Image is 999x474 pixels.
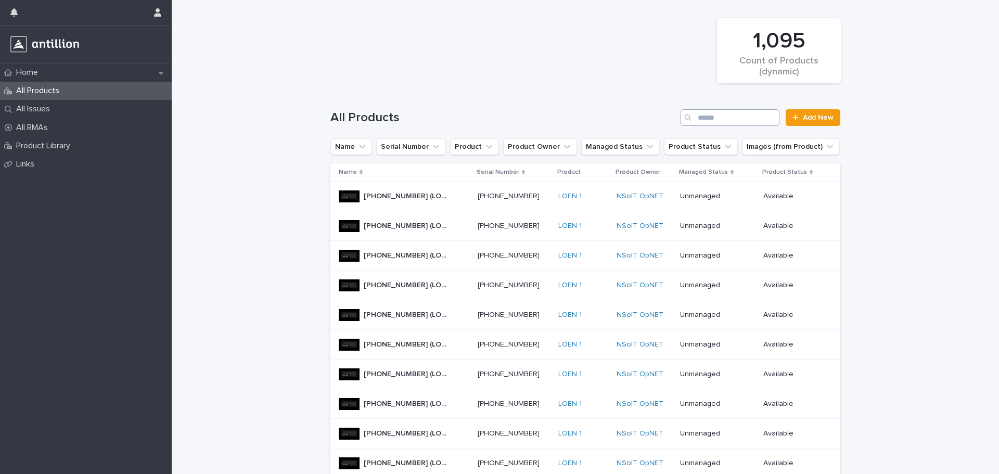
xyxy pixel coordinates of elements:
span: Add New [803,114,834,121]
p: Unmanaged [680,311,755,319]
a: LOEN 1 [558,459,582,468]
button: Images (from Product) [742,138,840,155]
p: Unmanaged [680,370,755,379]
p: [PHONE_NUMBER] (LOEN 1) [364,249,453,260]
a: LOEN 1 [558,400,582,408]
p: [PHONE_NUMBER] [478,220,542,230]
tr: [PHONE_NUMBER] (LOEN 1)[PHONE_NUMBER] (LOEN 1) [PHONE_NUMBER][PHONE_NUMBER] LOEN 1 NSoIT OpNET Un... [330,419,840,449]
button: Managed Status [581,138,660,155]
p: Unmanaged [680,251,755,260]
a: NSoIT OpNET [617,340,663,349]
p: [PHONE_NUMBER] (LOEN 1) [364,457,453,468]
tr: [PHONE_NUMBER] (LOEN 1)[PHONE_NUMBER] (LOEN 1) [PHONE_NUMBER][PHONE_NUMBER] LOEN 1 NSoIT OpNET Un... [330,241,840,271]
p: Unmanaged [680,400,755,408]
p: [PHONE_NUMBER] [478,427,542,438]
p: All RMAs [12,123,56,133]
p: [PHONE_NUMBER] [478,398,542,408]
button: Product Owner [503,138,577,155]
p: Available [763,340,824,349]
tr: [PHONE_NUMBER] (LOEN 1)[PHONE_NUMBER] (LOEN 1) [PHONE_NUMBER][PHONE_NUMBER] LOEN 1 NSoIT OpNET Un... [330,182,840,211]
p: Unmanaged [680,222,755,230]
p: Unmanaged [680,340,755,349]
p: Available [763,311,824,319]
p: Product Library [12,141,79,151]
a: LOEN 1 [558,281,582,290]
a: Add New [786,109,840,126]
p: Links [12,159,43,169]
p: [PHONE_NUMBER] (LOEN 1) [364,427,453,438]
img: r3a3Z93SSpeN6cOOTyqw [8,34,81,55]
p: [PHONE_NUMBER] (LOEN 1) [364,368,453,379]
div: Count of Products (dynamic) [735,56,823,78]
a: LOEN 1 [558,311,582,319]
p: Available [763,222,824,230]
p: Name [339,166,357,178]
p: [PHONE_NUMBER] (LOEN 1) [364,279,453,290]
a: NSoIT OpNET [617,400,663,408]
p: Available [763,192,824,201]
p: Product Status [762,166,807,178]
p: Home [12,68,46,78]
a: LOEN 1 [558,192,582,201]
a: NSoIT OpNET [617,459,663,468]
p: Serial Number [477,166,519,178]
p: [PHONE_NUMBER] [478,309,542,319]
p: [PHONE_NUMBER] [478,338,542,349]
a: NSoIT OpNET [617,311,663,319]
p: Available [763,251,824,260]
p: Product Owner [616,166,660,178]
button: Serial Number [376,138,446,155]
a: NSoIT OpNET [617,370,663,379]
a: LOEN 1 [558,251,582,260]
p: Available [763,281,824,290]
a: LOEN 1 [558,429,582,438]
a: LOEN 1 [558,222,582,230]
p: [PHONE_NUMBER] [478,279,542,290]
h1: All Products [330,110,676,125]
p: [PHONE_NUMBER] [478,368,542,379]
p: Unmanaged [680,281,755,290]
div: 1,095 [735,28,823,54]
tr: [PHONE_NUMBER] (LOEN 1)[PHONE_NUMBER] (LOEN 1) [PHONE_NUMBER][PHONE_NUMBER] LOEN 1 NSoIT OpNET Un... [330,360,840,389]
p: [PHONE_NUMBER] [478,190,542,201]
p: [PHONE_NUMBER] (LOEN 1) [364,220,453,230]
a: NSoIT OpNET [617,192,663,201]
a: NSoIT OpNET [617,222,663,230]
tr: [PHONE_NUMBER] (LOEN 1)[PHONE_NUMBER] (LOEN 1) [PHONE_NUMBER][PHONE_NUMBER] LOEN 1 NSoIT OpNET Un... [330,271,840,300]
tr: [PHONE_NUMBER] (LOEN 1)[PHONE_NUMBER] (LOEN 1) [PHONE_NUMBER][PHONE_NUMBER] LOEN 1 NSoIT OpNET Un... [330,330,840,360]
p: [PHONE_NUMBER] [478,249,542,260]
p: Available [763,400,824,408]
p: All Products [12,86,68,96]
button: Product [450,138,499,155]
a: NSoIT OpNET [617,251,663,260]
p: Available [763,459,824,468]
a: NSoIT OpNET [617,281,663,290]
input: Search [681,109,779,126]
p: Product [557,166,581,178]
a: LOEN 1 [558,340,582,349]
button: Name [330,138,372,155]
p: [PHONE_NUMBER] (LOEN 1) [364,190,453,201]
p: [PHONE_NUMBER] (LOEN 1) [364,338,453,349]
p: Unmanaged [680,192,755,201]
tr: [PHONE_NUMBER] (LOEN 1)[PHONE_NUMBER] (LOEN 1) [PHONE_NUMBER][PHONE_NUMBER] LOEN 1 NSoIT OpNET Un... [330,211,840,241]
p: [PHONE_NUMBER] (LOEN 1) [364,398,453,408]
a: LOEN 1 [558,370,582,379]
p: Available [763,429,824,438]
button: Product Status [664,138,738,155]
p: [PHONE_NUMBER] [478,457,542,468]
tr: [PHONE_NUMBER] (LOEN 1)[PHONE_NUMBER] (LOEN 1) [PHONE_NUMBER][PHONE_NUMBER] LOEN 1 NSoIT OpNET Un... [330,300,840,330]
tr: [PHONE_NUMBER] (LOEN 1)[PHONE_NUMBER] (LOEN 1) [PHONE_NUMBER][PHONE_NUMBER] LOEN 1 NSoIT OpNET Un... [330,389,840,419]
p: Unmanaged [680,429,755,438]
p: Available [763,370,824,379]
p: [PHONE_NUMBER] (LOEN 1) [364,309,453,319]
p: Unmanaged [680,459,755,468]
a: NSoIT OpNET [617,429,663,438]
p: Managed Status [679,166,728,178]
p: All Issues [12,104,58,114]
